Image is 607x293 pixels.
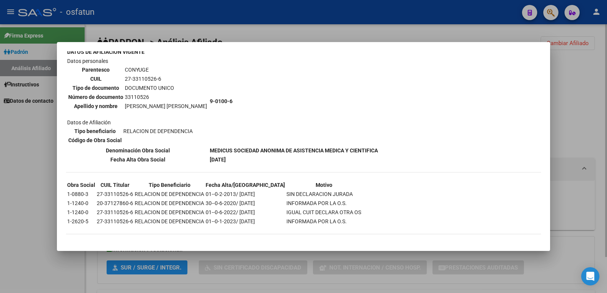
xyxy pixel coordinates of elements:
b: MEDICUS SOCIEDAD ANONIMA DE ASISTENCIA MEDICA Y CIENTIFICA [210,147,378,154]
th: Apellido y nombre [68,102,124,110]
th: Código de Obra Social [68,136,122,144]
b: 9-0100-6 [210,98,233,104]
td: DOCUMENTO UNICO [124,84,208,92]
td: 27-33110526-6 [124,75,208,83]
td: INFORMADA POR LA O.S. [286,199,362,207]
td: 1-2620-5 [67,217,96,226]
b: DATOS DE AFILIACION VIGENTE [67,49,145,55]
th: Parentesco [68,66,124,74]
td: INFORMADA POR LA O.S. [286,217,362,226]
td: 30--0-6-2020/ [DATE] [205,199,285,207]
th: Tipo beneficiario [68,127,122,135]
b: [DATE] [210,157,226,163]
th: Obra Social [67,181,96,189]
td: 1-1240-0 [67,199,96,207]
td: RELACION DE DEPENDENCIA [123,127,193,135]
th: Tipo Beneficiario [134,181,204,189]
th: Fecha Alta Obra Social [67,155,209,164]
td: CONYUGE [124,66,208,74]
td: RELACION DE DEPENDENCIA [134,217,204,226]
th: Denominación Obra Social [67,146,209,155]
td: 01--0-1-2023/ [DATE] [205,217,285,226]
td: RELACION DE DEPENDENCIA [134,208,204,216]
td: 01--0-6-2022/ [DATE] [205,208,285,216]
td: 01--0-2-2013/ [DATE] [205,190,285,198]
td: IGUAL CUIT DECLARA OTRA OS [286,208,362,216]
td: 27-33110526-6 [96,217,134,226]
td: 20-37127860-6 [96,199,134,207]
td: Datos personales Datos de Afiliación [67,57,209,146]
td: SIN DECLARACION JURADA [286,190,362,198]
div: Open Intercom Messenger [581,267,599,285]
td: 27-33110526-6 [96,190,134,198]
th: Número de documento [68,93,124,101]
td: RELACION DE DEPENDENCIA [134,190,204,198]
td: [PERSON_NAME] [PERSON_NAME] [124,102,208,110]
th: Fecha Alta/[GEOGRAPHIC_DATA] [205,181,285,189]
th: CUIL [68,75,124,83]
td: RELACION DE DEPENDENCIA [134,199,204,207]
td: 1-0880-3 [67,190,96,198]
td: 1-1240-0 [67,208,96,216]
td: 27-33110526-6 [96,208,134,216]
td: 33110526 [124,93,208,101]
th: Motivo [286,181,362,189]
th: CUIL Titular [96,181,134,189]
th: Tipo de documento [68,84,124,92]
